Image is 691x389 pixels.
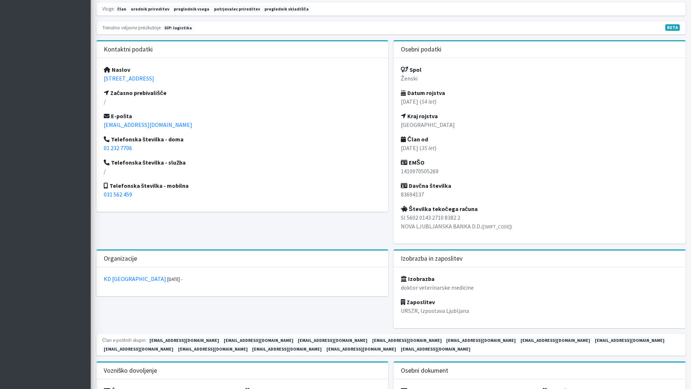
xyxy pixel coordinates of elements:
[222,337,295,344] span: [EMAIL_ADDRESS][DOMAIN_NAME]
[116,6,128,12] span: član
[104,159,186,166] strong: Telefonska številka - služba
[104,255,137,262] h3: Organizacije
[401,306,678,315] p: URSZR, Izpostava Ljubljana
[104,46,153,53] h3: Kontaktni podatki
[104,367,157,374] h3: Vozniško dovoljenje
[172,6,211,12] span: preglednik vsega
[401,46,441,53] h3: Osebni podatki
[421,98,435,105] em: 54 let
[401,74,678,83] p: Ženski
[401,112,438,120] strong: Kraj rojstva
[212,6,262,12] span: potrjevalec prireditev
[104,66,130,73] strong: Naslov
[401,167,678,175] p: 1410970505269
[401,144,678,152] p: [DATE] ( )
[251,346,324,352] span: [EMAIL_ADDRESS][DOMAIN_NAME]
[401,136,428,143] strong: Član od
[401,205,478,212] strong: Številka tekočega računa
[148,337,221,344] span: [EMAIL_ADDRESS][DOMAIN_NAME]
[481,224,512,229] small: ([SWIFT_CODE])
[167,276,182,282] small: [DATE] -
[421,144,435,152] em: 35 let
[104,121,192,128] a: [EMAIL_ADDRESS][DOMAIN_NAME]
[104,275,166,282] a: KD [GEOGRAPHIC_DATA]
[401,275,435,282] strong: Izobrazba
[401,190,678,199] p: 83694137
[104,75,154,82] a: [STREET_ADDRESS]
[401,182,451,189] strong: Davčna številka
[401,97,678,106] p: [DATE] ( )
[176,346,250,352] span: [EMAIL_ADDRESS][DOMAIN_NAME]
[325,346,398,352] span: [EMAIL_ADDRESS][DOMAIN_NAME]
[104,89,167,96] strong: Začasno prebivališče
[593,337,666,344] span: [EMAIL_ADDRESS][DOMAIN_NAME]
[401,213,678,231] p: SI 5602 0143 2710 8382 2 NOVA LJUBLJANSKA BANKA D.D.
[401,89,445,96] strong: Datum rojstva
[296,337,369,344] span: [EMAIL_ADDRESS][DOMAIN_NAME]
[104,112,132,120] strong: E-pošta
[401,283,678,292] p: doktor veterinarske medicine
[519,337,592,344] span: [EMAIL_ADDRESS][DOMAIN_NAME]
[445,337,518,344] span: [EMAIL_ADDRESS][DOMAIN_NAME]
[102,6,115,12] small: Vloge:
[104,191,132,198] a: 031 562 459
[401,367,448,374] h3: Osebni dokument
[665,24,680,31] span: V fazi razvoja
[104,144,132,152] a: 01 232 7706
[263,6,310,12] span: preglednik skladišča
[104,97,381,106] p: /
[104,136,184,143] strong: Telefonska številka - doma
[399,346,472,352] span: [EMAIL_ADDRESS][DOMAIN_NAME]
[401,255,462,262] h3: Izobrazba in zaposlitev
[370,337,444,344] span: [EMAIL_ADDRESS][DOMAIN_NAME]
[401,159,424,166] strong: EMŠO
[129,6,171,12] span: urednik prireditev
[401,66,421,73] strong: Spol
[102,25,161,30] small: Trenutno veljavne preizkušnje:
[102,346,176,352] span: [EMAIL_ADDRESS][DOMAIN_NAME]
[104,182,189,189] strong: Telefonska številka - mobilna
[102,337,147,343] small: Član e-poštnih skupin:
[401,120,678,129] p: [GEOGRAPHIC_DATA]
[104,167,381,175] p: /
[401,298,435,306] strong: Zaposlitev
[163,25,194,31] span: Naslednja preizkušnja: jesen 2026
